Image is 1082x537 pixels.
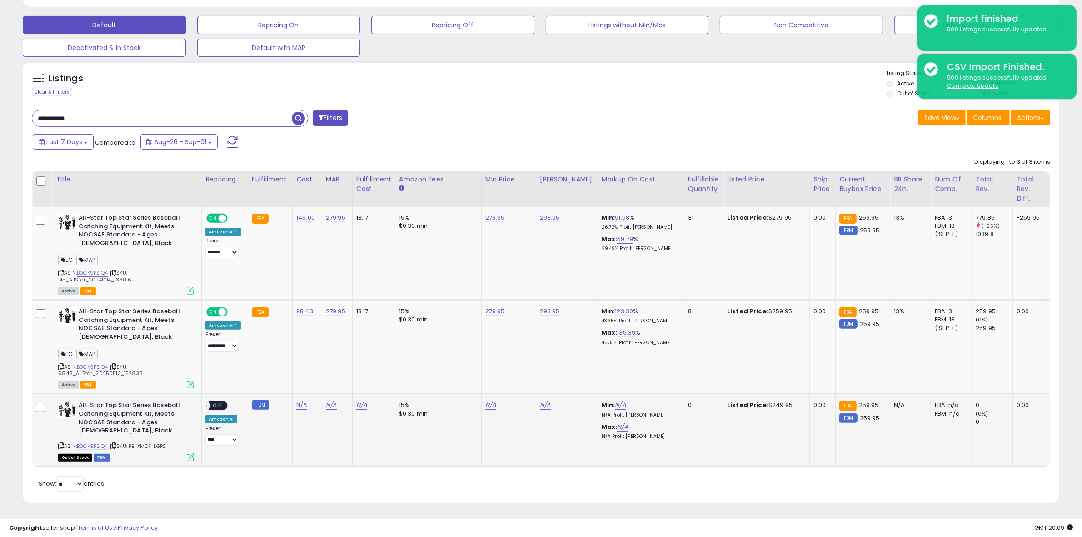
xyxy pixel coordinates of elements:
span: MAP [76,349,98,359]
b: Max: [602,422,618,431]
div: $249.95 [727,401,803,409]
span: FBA [80,287,96,295]
strong: Copyright [9,523,42,532]
span: OFF [226,308,241,316]
div: Import finished [940,12,1070,25]
button: Aug-26 - Sep-01 [140,134,218,150]
a: Terms of Use [78,523,116,532]
div: 1039.8 [976,230,1012,238]
div: 0.00 [1017,307,1040,316]
button: Listings without Cost [894,16,1057,34]
label: Out of Stock [897,90,930,97]
div: Fulfillable Quantity [688,175,719,194]
div: FBA: n/a [935,401,965,409]
b: All-Star Top Star Series Baseball Catching Equipment Kit, Meets NOCSAE Standard - Ages [DEMOGRAPH... [79,214,189,250]
div: $259.95 [727,307,803,316]
div: 15% [399,307,474,316]
div: Fulfillment Cost [356,175,391,194]
div: Ship Price [813,175,832,194]
div: 0.00 [1017,401,1040,409]
span: EG [58,255,75,265]
span: Compared to: [95,138,137,147]
div: Markup on Cost [602,175,680,184]
div: 18.17 [356,214,388,222]
span: MAP [76,255,98,265]
a: N/A [540,401,551,410]
div: $0.30 min [399,222,474,230]
a: N/A [617,422,628,432]
p: 26.72% Profit [PERSON_NAME] [602,224,677,231]
button: Columns [967,110,1010,125]
button: Actions [1011,110,1050,125]
div: FBM: 13 [935,222,965,230]
button: Default with MAP [197,39,360,57]
span: Last 7 Days [46,137,82,146]
button: Deactivated & In Stock [23,39,186,57]
div: % [602,235,677,252]
span: 259.95 [860,226,880,235]
span: Aug-26 - Sep-01 [154,137,206,146]
span: Columns [973,113,1002,122]
small: (0%) [976,316,988,323]
a: 279.95 [485,213,505,222]
button: Default [23,16,186,34]
div: ASIN: [58,214,194,294]
div: Displaying 1 to 3 of 3 items [974,158,1050,166]
a: 279.95 [326,213,345,222]
div: ASIN: [58,307,194,387]
img: 41TwOFPk9qL._SL40_.jpg [58,214,76,231]
div: FBM: n/a [935,410,965,418]
button: Non Competitive [720,16,883,34]
a: 293.95 [540,307,560,316]
small: FBA [839,401,856,411]
small: FBM [839,413,857,423]
a: B0CK9PS1Q4 [77,442,108,450]
a: 98.43 [296,307,313,316]
span: 259.95 [859,401,879,409]
p: 43.35% Profit [PERSON_NAME] [602,318,677,324]
b: Max: [602,328,618,337]
div: Amazon Fees [399,175,478,184]
div: 0.00 [813,401,828,409]
div: 0.00 [813,214,828,222]
div: 500 listings successfully updated. [940,25,1070,34]
span: All listings that are currently out of stock and unavailable for purchase on Amazon [58,454,92,462]
div: Current Buybox Price [839,175,886,194]
h5: Listings [48,72,83,85]
span: ON [207,308,219,316]
div: Amazon AI * [205,228,241,236]
div: FBA: 3 [935,214,965,222]
span: Show: entries [39,479,104,488]
p: Listing States: [887,69,1059,78]
div: seller snap | | [9,524,158,532]
button: Repricing On [197,16,360,34]
span: 259.95 [859,307,879,316]
u: Complete Update [947,82,998,90]
a: B0CK9PS1Q4 [77,363,108,371]
div: CSV Import Finished. [940,60,1070,74]
img: 41TwOFPk9qL._SL40_.jpg [58,401,76,418]
span: 259.95 [860,414,880,422]
p: N/A Profit [PERSON_NAME] [602,433,677,440]
div: 8 [688,307,716,316]
a: N/A [485,401,496,410]
button: Repricing Off [371,16,534,34]
span: FBM [94,454,110,462]
small: FBM [839,226,857,235]
div: $0.30 min [399,410,474,418]
a: N/A [615,401,626,410]
div: ( SFP: 1 ) [935,324,965,332]
div: Total Rev. [976,175,1009,194]
div: Listed Price [727,175,806,184]
div: Amazon AI [205,415,237,423]
div: Num of Comp. [935,175,968,194]
label: Active [897,80,914,87]
a: 123.30 [615,307,633,316]
b: Min: [602,213,615,222]
small: FBM [252,400,269,410]
div: Amazon AI * [205,321,241,330]
div: Min Price [485,175,532,184]
div: BB Share 24h. [894,175,927,194]
a: N/A [356,401,367,410]
div: FBM: 13 [935,316,965,324]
